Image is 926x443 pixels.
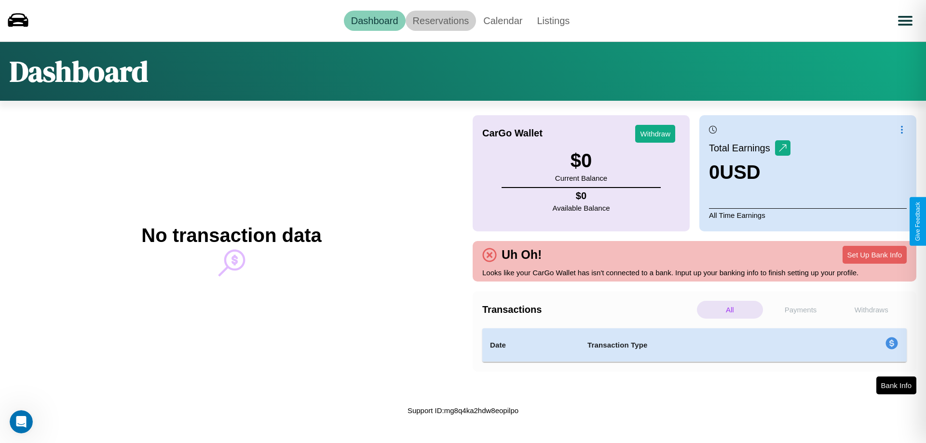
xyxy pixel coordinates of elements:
p: Looks like your CarGo Wallet has isn't connected to a bank. Input up your banking info to finish ... [482,266,907,279]
a: Dashboard [344,11,406,31]
h4: Transaction Type [587,339,806,351]
a: Reservations [406,11,477,31]
button: Bank Info [876,376,916,394]
p: Current Balance [555,172,607,185]
p: Payments [768,301,834,319]
h4: CarGo Wallet [482,128,543,139]
iframe: Intercom live chat [10,410,33,433]
p: Withdraws [838,301,904,319]
p: All Time Earnings [709,208,907,222]
p: All [697,301,763,319]
a: Calendar [476,11,530,31]
button: Withdraw [635,125,675,143]
p: Available Balance [553,201,610,215]
button: Open menu [892,7,919,34]
h2: No transaction data [141,225,321,246]
h1: Dashboard [10,52,148,91]
table: simple table [482,328,907,362]
h3: 0 USD [709,161,790,183]
h4: Uh Oh! [497,248,546,262]
h4: Date [490,339,572,351]
div: Give Feedback [914,202,921,241]
h3: $ 0 [555,150,607,172]
p: Total Earnings [709,139,775,157]
a: Listings [530,11,577,31]
h4: Transactions [482,304,694,315]
p: Support ID: mg8q4ka2hdw8eopilpo [408,404,518,417]
button: Set Up Bank Info [843,246,907,264]
h4: $ 0 [553,190,610,201]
